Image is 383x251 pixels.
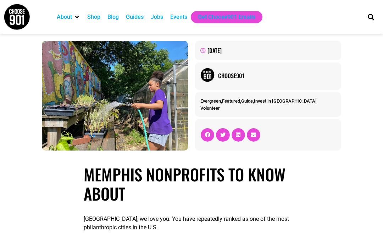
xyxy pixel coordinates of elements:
[200,98,317,104] span: , , ,
[200,68,215,82] img: Picture of Choose901
[200,105,220,111] a: Volunteer
[218,71,336,80] a: Choose901
[151,13,163,21] a: Jobs
[53,11,84,23] div: About
[107,13,119,21] a: Blog
[232,128,245,142] div: Share on linkedin
[84,215,299,232] p: [GEOGRAPHIC_DATA], we love you. You have repeatedly ranked as one of the most philanthropic citie...
[198,13,255,21] a: Get Choose901 Emails
[247,128,260,142] div: Share on email
[201,128,214,142] div: Share on facebook
[254,98,317,104] a: Invest in [GEOGRAPHIC_DATA]
[241,98,253,104] a: Guide
[170,13,187,21] a: Events
[216,128,229,142] div: Share on twitter
[126,13,144,21] a: Guides
[222,98,240,104] a: Featured
[57,13,72,21] a: About
[200,98,221,104] a: Evergreen
[365,11,377,23] div: Search
[53,11,357,23] nav: Main nav
[207,46,222,55] time: [DATE]
[84,165,299,203] h1: Memphis Nonprofits to Know About
[87,13,100,21] a: Shop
